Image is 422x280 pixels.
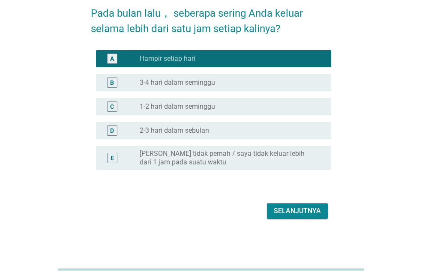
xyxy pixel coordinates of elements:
[274,206,321,216] div: Selanjutnya
[267,203,328,219] button: Selanjutnya
[110,54,114,63] div: A
[110,78,114,87] div: B
[140,149,317,167] label: [PERSON_NAME] tidak pernah / saya tidak keluar lebih dari 1 jam pada suatu waktu
[140,54,195,63] label: Hampir setiap hari
[111,153,114,162] div: E
[140,78,215,87] label: 3-4 hari dalam seminggu
[140,102,215,111] label: 1-2 hari dalam seminggu
[110,102,114,111] div: C
[110,126,114,135] div: D
[140,126,209,135] label: 2-3 hari dalam sebulan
